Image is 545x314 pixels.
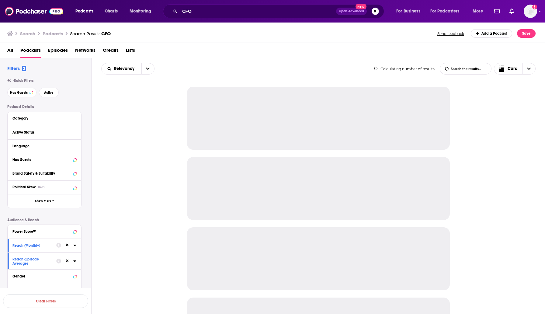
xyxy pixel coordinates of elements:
button: Age [12,286,76,293]
div: Category [12,116,72,120]
span: Has Guests [10,91,28,94]
span: Relevancy [114,67,137,71]
a: Episodes [48,45,68,58]
span: New [356,4,366,9]
h3: Search [20,31,35,37]
h2: Choose List sort [101,63,154,75]
div: Reach (Monthly) [12,243,52,248]
button: Has Guests [12,156,76,163]
button: Gender [12,272,76,280]
span: Political Skew [12,185,36,189]
div: Language [12,144,72,148]
button: open menu [125,6,159,16]
div: Calculating number of results... [374,67,437,71]
div: Active Status [12,130,72,134]
div: Reach (Episode Average) [12,257,52,266]
span: Quick Filters [13,78,33,83]
button: Political SkewBeta [12,183,76,191]
button: Reach (Episode Average) [12,255,56,267]
a: Charts [101,6,121,16]
button: Open AdvancedNew [336,8,367,15]
a: Networks [75,45,95,58]
button: Show More [8,194,81,208]
span: Show More [35,199,51,203]
a: Search Results:CFO [70,31,111,37]
div: Power Score™ [12,229,71,234]
button: Active Status [12,128,76,136]
button: Has Guests [7,88,36,97]
div: Has Guests [12,158,71,162]
button: Brand Safety & Suitability [12,169,76,177]
a: Lists [126,45,135,58]
span: For Business [396,7,420,16]
div: Search Results: [70,31,111,37]
button: Power Score™ [12,227,76,235]
button: open menu [392,6,428,16]
span: Open Advanced [339,10,364,13]
h3: Podcasts [43,31,63,37]
input: Search podcasts, credits, & more... [180,6,336,16]
div: Gender [12,274,71,278]
button: Language [12,142,76,150]
a: Podcasts [20,45,41,58]
span: Charts [105,7,118,16]
button: open menu [71,6,101,16]
button: open menu [102,67,141,71]
p: Audience & Reach [7,218,82,222]
a: Credits [103,45,119,58]
button: Reach (Monthly) [12,241,56,249]
button: open menu [141,63,154,74]
span: CFO [101,31,111,37]
span: Podcasts [75,7,93,16]
span: Active [44,91,54,94]
div: Beta [38,185,45,189]
div: Search podcasts, credits, & more... [169,4,390,18]
a: All [7,45,13,58]
p: Podcast Details [7,105,82,109]
span: Monitoring [130,7,151,16]
img: Podchaser - Follow, Share and Rate Podcasts [5,5,63,17]
button: Active [39,88,59,97]
span: 2 [22,66,26,71]
h2: Filters [7,65,26,71]
div: Age [12,288,71,292]
button: Clear Filters [3,294,88,308]
div: Brand Safety & Suitability [12,171,71,176]
button: Category [12,114,76,122]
